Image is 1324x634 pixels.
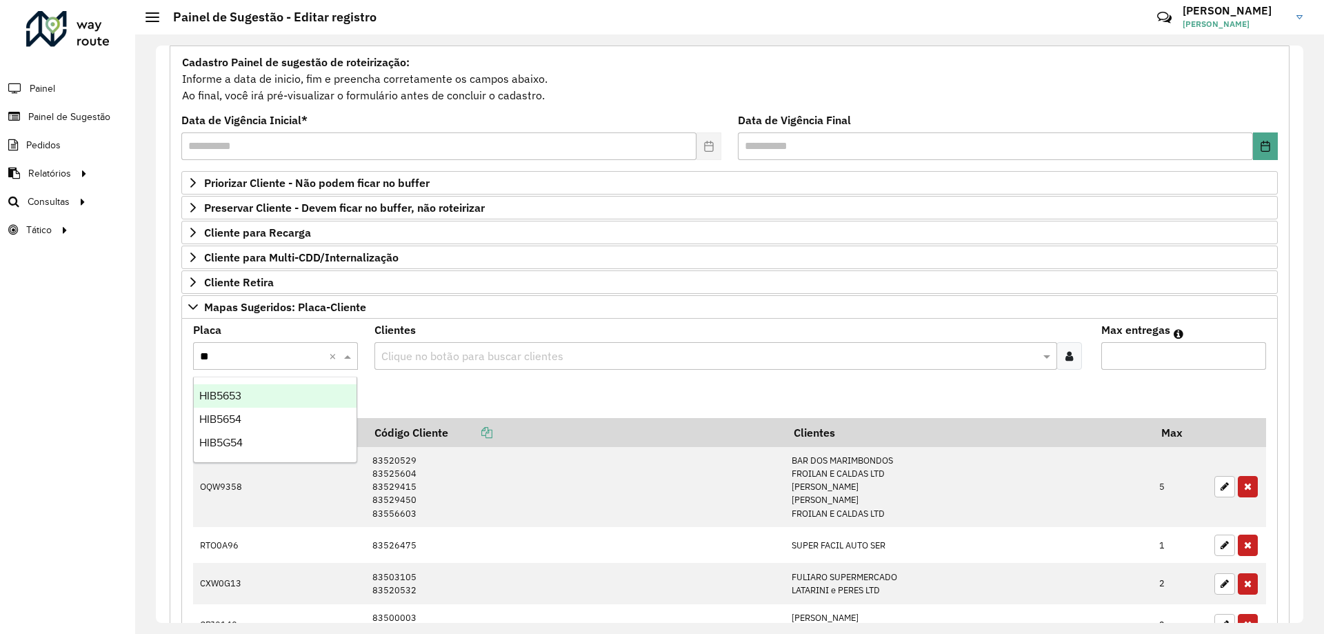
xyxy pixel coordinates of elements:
a: Contato Rápido [1150,3,1179,32]
span: Tático [26,223,52,237]
td: 83503105 83520532 [365,563,785,604]
a: Cliente para Recarga [181,221,1278,244]
label: Data de Vigência Inicial [181,112,308,128]
td: 2 [1152,563,1207,604]
h2: Painel de Sugestão - Editar registro [159,10,377,25]
a: Cliente para Multi-CDD/Internalização [181,246,1278,269]
span: HIB5653 [199,390,241,402]
span: Cliente para Recarga [204,227,311,238]
th: Código Cliente [365,418,785,447]
label: Data de Vigência Final [738,112,851,128]
td: 1 [1152,527,1207,563]
td: RTO0A96 [193,527,365,563]
td: SUPER FACIL AUTO SER [784,527,1152,563]
span: Relatórios [28,166,71,181]
td: 5 [1152,447,1207,527]
td: 83520529 83525604 83529415 83529450 83556603 [365,447,785,527]
th: Max [1152,418,1207,447]
a: Cliente Retira [181,270,1278,294]
td: 83526475 [365,527,785,563]
a: Mapas Sugeridos: Placa-Cliente [181,295,1278,319]
a: Preservar Cliente - Devem ficar no buffer, não roteirizar [181,196,1278,219]
span: HIB5654 [199,413,241,425]
td: BAR DOS MARIMBONDOS FROILAN E CALDAS LTD [PERSON_NAME] [PERSON_NAME] FROILAN E CALDAS LTD [784,447,1152,527]
button: Choose Date [1253,132,1278,160]
em: Máximo de clientes que serão colocados na mesma rota com os clientes informados [1174,328,1183,339]
div: Informe a data de inicio, fim e preencha corretamente os campos abaixo. Ao final, você irá pré-vi... [181,53,1278,104]
a: Priorizar Cliente - Não podem ficar no buffer [181,171,1278,195]
label: Clientes [374,321,416,338]
label: Placa [193,321,221,338]
span: HIB5G54 [199,437,243,448]
ng-dropdown-panel: Options list [193,377,357,463]
span: Preservar Cliente - Devem ficar no buffer, não roteirizar [204,202,485,213]
span: Cliente para Multi-CDD/Internalização [204,252,399,263]
span: Consultas [28,195,70,209]
th: Clientes [784,418,1152,447]
span: Cliente Retira [204,277,274,288]
strong: Cadastro Painel de sugestão de roteirização: [182,55,410,69]
h3: [PERSON_NAME] [1183,4,1286,17]
span: Mapas Sugeridos: Placa-Cliente [204,301,366,313]
a: Copiar [448,426,492,439]
span: Clear all [329,348,341,364]
span: Pedidos [26,138,61,152]
td: OQW9358 [193,447,365,527]
label: Max entregas [1101,321,1170,338]
td: FULIARO SUPERMERCADO LATARINI e PERES LTD [784,563,1152,604]
span: Priorizar Cliente - Não podem ficar no buffer [204,177,430,188]
span: Painel [30,81,55,96]
td: CXW0G13 [193,563,365,604]
span: [PERSON_NAME] [1183,18,1286,30]
span: Painel de Sugestão [28,110,110,124]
